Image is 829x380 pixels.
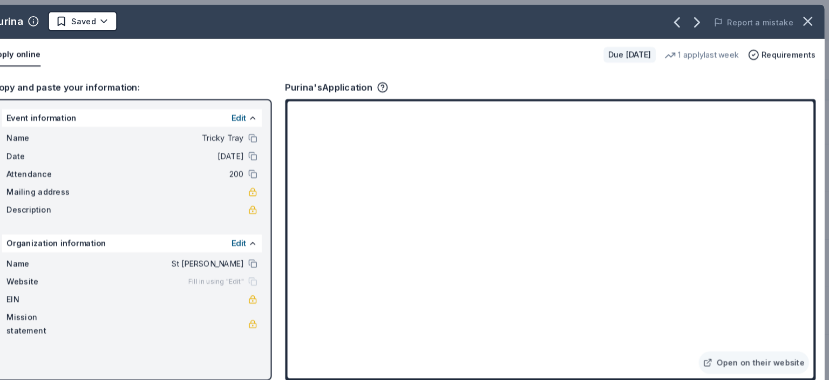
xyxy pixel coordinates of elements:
button: Apply online [22,42,69,64]
span: EIN [36,282,108,295]
div: Due [DATE] [611,45,662,60]
div: 1 apply last week [670,46,742,59]
span: St [PERSON_NAME] [108,248,264,261]
button: Report a mistake [718,15,794,28]
span: Website [36,265,108,278]
button: Requirements [751,46,816,59]
span: Date [36,144,108,157]
div: Organization information [31,226,282,243]
span: Name [36,127,108,140]
span: Attendance [36,161,108,174]
div: Event information [31,105,282,123]
div: Copy and paste your information: [22,77,291,91]
span: [DATE] [108,144,264,157]
button: Edit [253,228,267,241]
span: Fill in using "Edit" [211,267,264,276]
span: Mailing address [36,179,108,192]
span: 200 [108,161,264,174]
div: Purina [22,12,52,29]
span: Mission statement [36,300,108,325]
div: Purina's Application [304,77,404,91]
span: Saved [98,14,122,27]
a: Open on their website [703,339,810,361]
span: Description [36,196,108,209]
span: Requirements [764,46,816,59]
span: Name [36,248,108,261]
button: Edit [253,107,267,120]
button: Saved [76,11,142,30]
span: Tricky Tray [108,127,264,140]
